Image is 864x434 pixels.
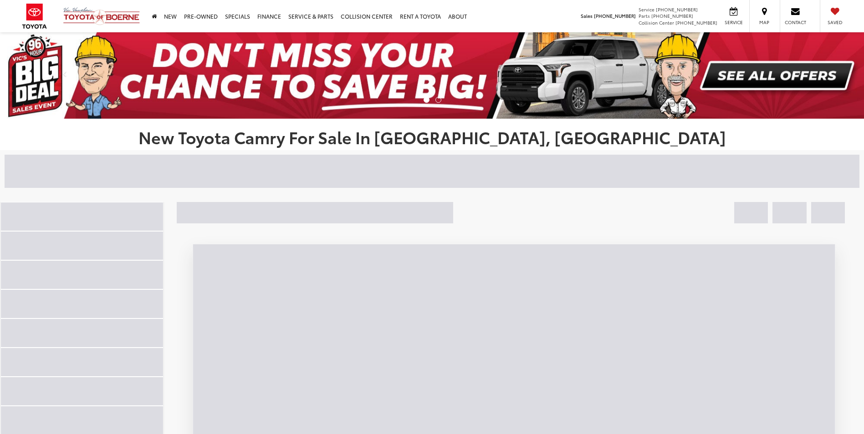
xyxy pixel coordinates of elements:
span: [PHONE_NUMBER] [656,6,698,13]
span: [PHONE_NUMBER] [594,12,636,19]
span: [PHONE_NUMBER] [651,12,693,19]
span: Parts [639,12,650,19]
span: Map [754,19,774,25]
span: Contact [785,19,806,25]
span: Service [639,6,654,13]
span: Collision Center [639,19,674,26]
span: [PHONE_NUMBER] [675,19,717,26]
span: Service [723,19,744,25]
span: Sales [581,12,593,19]
span: Saved [825,19,845,25]
img: Vic Vaughan Toyota of Boerne [63,7,140,25]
